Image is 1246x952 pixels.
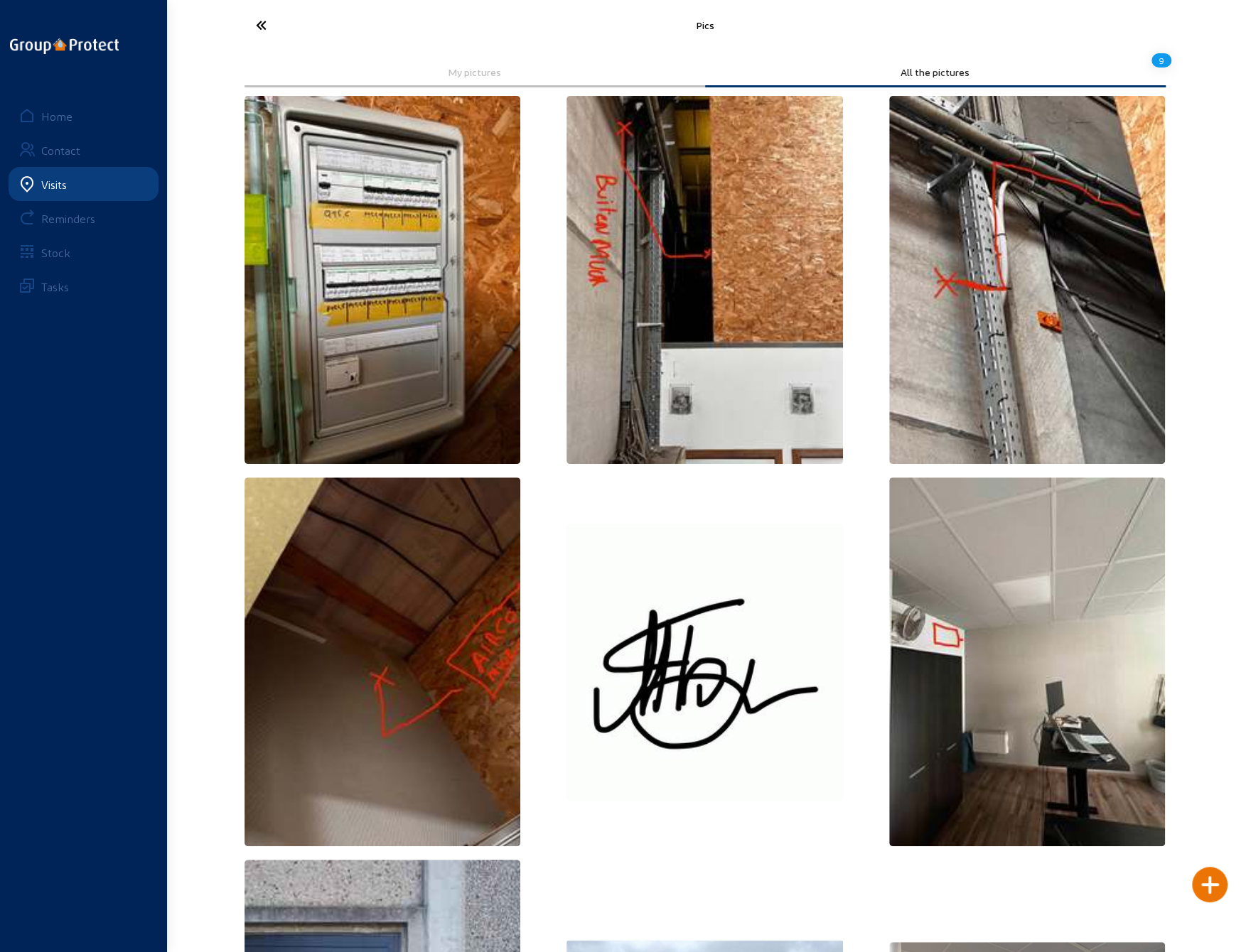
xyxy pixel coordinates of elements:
img: thb_5c93ce6d-044b-f957-3a62-667c1fc9c594.jpeg [566,524,843,800]
img: thb_4c77b839-2f02-f2e7-8ecd-61ad453ec83b.jpeg [245,477,521,845]
img: thb_5d31905f-e1da-e843-32cc-5b57f2ecc8cc.jpeg [889,477,1166,845]
a: Contact [9,133,159,167]
a: Tasks [9,269,159,303]
div: Contact [41,144,80,157]
a: Stock [9,235,159,269]
img: logo-oneline.png [10,38,119,54]
div: Tasks [41,280,69,293]
a: Reminders [9,201,159,235]
img: thb_5cc169ac-d456-d011-bbd6-dcf0f20c50fa.jpeg [245,96,521,464]
div: Reminders [41,212,95,225]
img: thb_c00bafe3-0a31-446a-0854-a38317ef5add.jpeg [566,96,843,464]
div: Visits [41,178,67,191]
div: All the pictures [715,66,1156,78]
div: Pics [392,19,1018,31]
a: Visits [9,167,159,201]
a: Home [9,99,159,133]
img: thb_701413e4-0b1c-5eb0-a8ce-102037f22637.jpeg [889,96,1166,464]
div: 9 [1151,48,1171,72]
div: Home [41,109,72,123]
div: Stock [41,246,70,259]
div: My pictures [254,66,695,78]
